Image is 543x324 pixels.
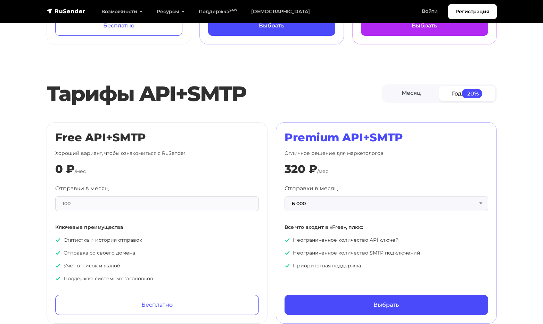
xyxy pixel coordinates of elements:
img: icon-ok.svg [55,250,61,256]
p: Хороший вариант, чтобы ознакомиться с RuSender [55,150,259,157]
a: Выбрать [361,16,488,36]
span: -20% [462,89,483,98]
p: Ключевые преимущества [55,224,259,231]
a: Поддержка24/7 [192,5,244,19]
img: icon-ok.svg [55,276,61,281]
label: Отправки в месяц [285,184,338,193]
a: Войти [415,4,445,18]
sup: 24/7 [229,8,237,13]
p: Приоритетная поддержка [285,262,488,269]
a: Выбрать [208,16,335,36]
img: icon-ok.svg [285,263,290,268]
a: Месяц [383,86,439,101]
a: Бесплатно [55,295,259,315]
a: Год [439,86,495,101]
p: Неограниченное количество API ключей [285,236,488,244]
a: Выбрать [285,295,488,315]
p: Отправка со своего домена [55,249,259,257]
img: icon-ok.svg [285,250,290,256]
span: /мес [317,168,328,174]
img: icon-ok.svg [55,263,61,268]
p: Статистка и история отправок [55,236,259,244]
button: 6 000 [285,196,488,211]
img: icon-ok.svg [55,237,61,243]
a: Регистрация [448,4,497,19]
p: Все что входит в «Free», плюс: [285,224,488,231]
img: icon-ok.svg [285,237,290,243]
img: RuSender [47,8,85,15]
p: Поддержка системных заголовков [55,275,259,282]
span: /мес [75,168,86,174]
div: 0 ₽ [55,163,75,176]
p: Учет отписок и жалоб [55,262,259,269]
a: Ресурсы [150,5,192,19]
h2: Free API+SMTP [55,131,259,144]
a: Бесплатно [55,16,182,36]
p: Неограниченное количество SMTP подключений [285,249,488,257]
p: Отличное решение для маркетологов [285,150,488,157]
h2: Тарифы API+SMTP [47,81,382,106]
a: [DEMOGRAPHIC_DATA] [244,5,317,19]
h2: Premium API+SMTP [285,131,488,144]
a: Возможности [94,5,150,19]
label: Отправки в месяц [55,184,109,193]
div: 320 ₽ [285,163,317,176]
